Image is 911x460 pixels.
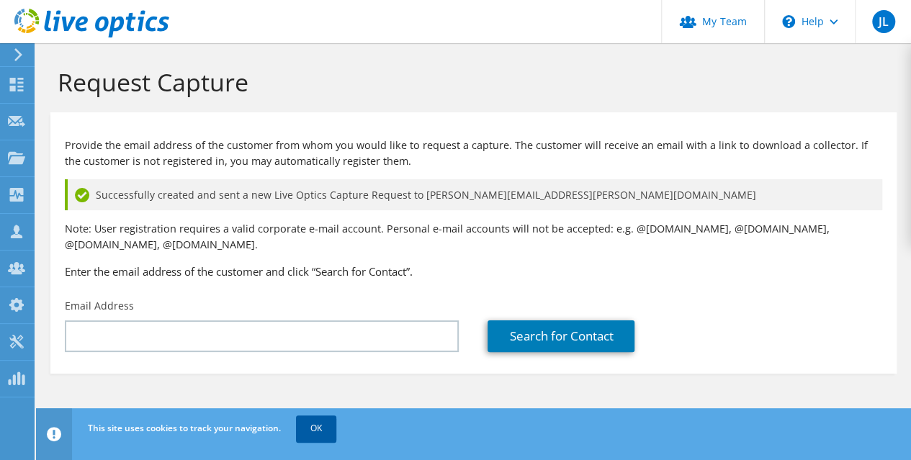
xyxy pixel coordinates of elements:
[488,320,634,352] a: Search for Contact
[96,187,756,203] span: Successfully created and sent a new Live Optics Capture Request to [PERSON_NAME][EMAIL_ADDRESS][P...
[296,415,336,441] a: OK
[782,15,795,28] svg: \n
[88,422,281,434] span: This site uses cookies to track your navigation.
[65,137,882,169] p: Provide the email address of the customer from whom you would like to request a capture. The cust...
[872,10,895,33] span: JL
[65,299,134,313] label: Email Address
[58,67,882,97] h1: Request Capture
[65,263,882,279] h3: Enter the email address of the customer and click “Search for Contact”.
[65,221,882,253] p: Note: User registration requires a valid corporate e-mail account. Personal e-mail accounts will ...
